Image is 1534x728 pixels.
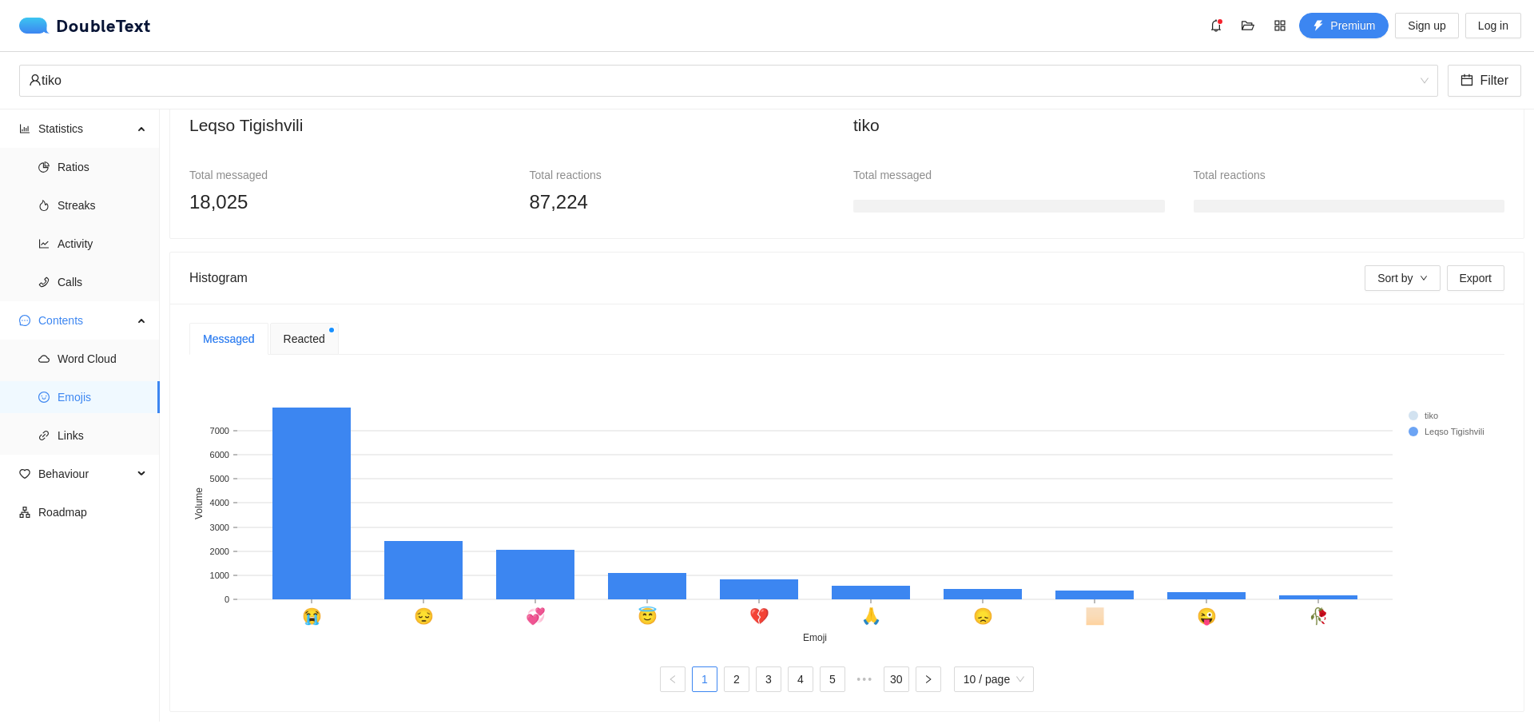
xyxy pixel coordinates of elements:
text: 0 [225,595,229,604]
button: Export [1447,265,1504,291]
span: thunderbolt [1313,20,1324,33]
button: left [660,666,686,692]
text: 1000 [210,571,229,580]
li: Next Page [916,666,941,692]
li: 30 [884,666,909,692]
text: Emoji [803,632,827,643]
span: pie-chart [38,161,50,173]
text: 😔 [414,607,434,626]
text: 6000 [210,450,229,459]
div: Messaged [203,330,255,348]
span: calendar [1460,74,1473,89]
span: Roadmap [38,496,147,528]
span: line-chart [38,238,50,249]
span: Sign up [1408,17,1445,34]
span: smile [38,392,50,403]
span: down [1420,274,1428,284]
span: Activity [58,228,147,260]
div: Total messaged [853,166,1165,184]
li: Next 5 Pages [852,666,877,692]
button: bell [1203,13,1229,38]
text: 4000 [210,498,229,507]
a: 3 [757,667,781,691]
button: Log in [1465,13,1521,38]
span: folder-open [1236,19,1260,32]
span: Behaviour [38,458,133,490]
button: appstore [1267,13,1293,38]
span: tiko [29,66,1429,96]
text: 💞 [526,607,546,626]
span: cloud [38,353,50,364]
span: link [38,430,50,441]
div: tiko [29,66,1414,96]
span: user [29,74,42,86]
text: 7000 [210,426,229,436]
a: 1 [693,667,717,691]
span: 10 / page [964,667,1024,691]
div: DoubleText [19,18,151,34]
span: apartment [19,507,30,518]
span: message [19,315,30,326]
a: 30 [884,667,908,691]
button: right [916,666,941,692]
button: Sign up [1395,13,1458,38]
a: 4 [789,667,813,691]
li: 1 [692,666,717,692]
span: 18,025 [189,191,248,213]
span: Emojis [58,381,147,413]
text: 😇 [638,607,658,626]
h2: Leqso Tigishvili [189,112,841,138]
span: phone [38,276,50,288]
span: bar-chart [19,123,30,134]
span: ••• [852,666,877,692]
text: 🥀 [1309,607,1329,626]
span: heart [19,468,30,479]
span: Sort by [1377,269,1413,287]
span: Links [58,420,147,452]
text: 😜 [1197,607,1217,626]
span: Ratios [58,151,147,183]
div: Total messaged [189,166,501,184]
button: folder-open [1235,13,1261,38]
li: 4 [788,666,813,692]
div: Total reactions [1194,166,1505,184]
span: Reacted [284,330,325,348]
a: 2 [725,667,749,691]
span: Export [1460,269,1492,287]
text: 😭 [302,607,322,626]
text: 🙏 [861,607,881,626]
text: 5000 [210,474,229,483]
span: appstore [1268,19,1292,32]
text: 2000 [210,547,229,556]
button: Sort bydown [1365,265,1440,291]
button: calendarFilter [1448,65,1521,97]
div: Total reactions [530,166,841,184]
span: fire [38,200,50,211]
text: 💔 [749,607,769,626]
span: bell [1204,19,1228,32]
text: 😞 [973,607,993,626]
span: Contents [38,304,133,336]
span: 87,224 [530,191,588,213]
span: Statistics [38,113,133,145]
img: logo [19,18,56,34]
button: thunderboltPremium [1299,13,1389,38]
li: 5 [820,666,845,692]
span: Premium [1330,17,1375,34]
li: 3 [756,666,781,692]
text: 3000 [210,523,229,532]
span: left [668,674,678,684]
a: 5 [821,667,844,691]
span: Calls [58,266,147,298]
div: Page Size [954,666,1034,692]
span: Filter [1480,70,1508,90]
span: right [924,674,933,684]
li: 2 [724,666,749,692]
text: 🏻 [1085,607,1105,626]
a: logoDoubleText [19,18,151,34]
span: Streaks [58,189,147,221]
span: Log in [1478,17,1508,34]
text: Volume [193,487,205,519]
span: Word Cloud [58,343,147,375]
h2: tiko [853,112,1504,138]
